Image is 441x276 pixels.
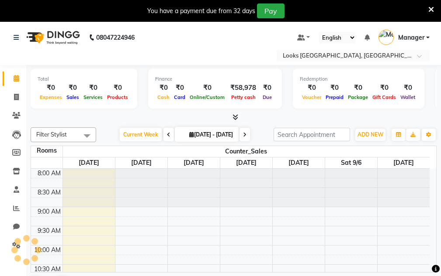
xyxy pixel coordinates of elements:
div: ₹0 [38,83,64,93]
span: Petty cash [229,94,258,100]
div: You have a payment due from 32 days [147,7,255,16]
div: ₹0 [155,83,172,93]
span: Manager [398,33,424,42]
span: Due [260,94,274,100]
a: September 2, 2025 [129,157,153,168]
div: ₹58,978 [227,83,260,93]
img: Manager [378,30,394,45]
span: Current Week [120,128,162,141]
span: Package [346,94,370,100]
span: Services [81,94,105,100]
span: Products [105,94,130,100]
button: ADD NEW [355,129,385,141]
span: Cash [155,94,172,100]
span: Counter_Sales [63,146,430,157]
div: ₹0 [260,83,275,93]
img: logo [22,25,82,50]
div: ₹0 [370,83,398,93]
span: Voucher [300,94,323,100]
div: Finance [155,75,275,83]
div: 10:30 AM [32,265,63,274]
span: ADD NEW [358,131,383,138]
div: ₹0 [346,83,370,93]
div: ₹0 [300,83,323,93]
div: 9:00 AM [36,207,63,216]
a: September 7, 2025 [392,157,416,168]
div: ₹0 [398,83,417,93]
span: Filter Stylist [36,131,67,138]
span: Expenses [38,94,64,100]
a: September 5, 2025 [287,157,311,168]
span: Prepaid [323,94,346,100]
a: September 1, 2025 [77,157,101,168]
span: Wallet [398,94,417,100]
b: 08047224946 [96,25,135,50]
div: ₹0 [105,83,130,93]
a: September 6, 2025 [339,157,363,168]
div: 8:00 AM [36,169,63,178]
input: Search Appointment [274,128,350,141]
span: Card [172,94,188,100]
div: ₹0 [81,83,105,93]
a: September 3, 2025 [182,157,206,168]
span: Gift Cards [370,94,398,100]
span: [DATE] - [DATE] [187,131,235,138]
div: ₹0 [188,83,227,93]
div: ₹0 [64,83,81,93]
div: 10:00 AM [32,245,63,255]
div: Total [38,75,130,83]
div: Redemption [300,75,417,83]
div: Rooms [31,146,63,155]
div: ₹0 [323,83,346,93]
span: Online/Custom [188,94,227,100]
div: ₹0 [172,83,188,93]
button: Pay [257,3,285,18]
span: Sales [64,94,81,100]
a: September 4, 2025 [234,157,258,168]
div: 9:30 AM [36,226,63,235]
div: 8:30 AM [36,188,63,197]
